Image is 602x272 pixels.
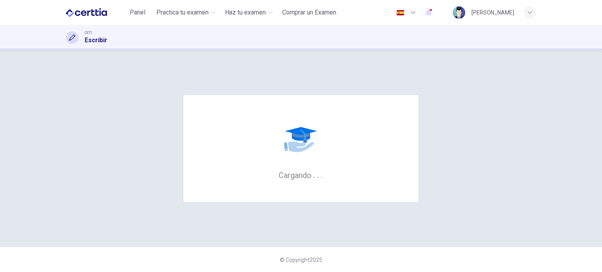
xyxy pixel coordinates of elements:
[85,36,107,45] h1: Escribir
[279,170,323,180] h6: Cargando
[395,10,405,16] img: es
[66,5,107,20] img: CERTTIA logo
[125,5,150,20] button: Panel
[153,5,219,20] button: Practica tu examen
[156,8,209,17] span: Practica tu examen
[313,168,316,181] h6: .
[317,168,319,181] h6: .
[222,5,276,20] button: Haz tu examen
[280,257,322,263] span: © Copyright 2025
[471,8,514,17] div: [PERSON_NAME]
[282,8,336,17] span: Comprar un Examen
[130,8,145,17] span: Panel
[66,5,125,20] a: CERTTIA logo
[225,8,266,17] span: Haz tu examen
[453,6,465,19] img: Profile picture
[85,30,92,36] span: CET1
[279,5,339,20] button: Comprar un Examen
[321,168,323,181] h6: .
